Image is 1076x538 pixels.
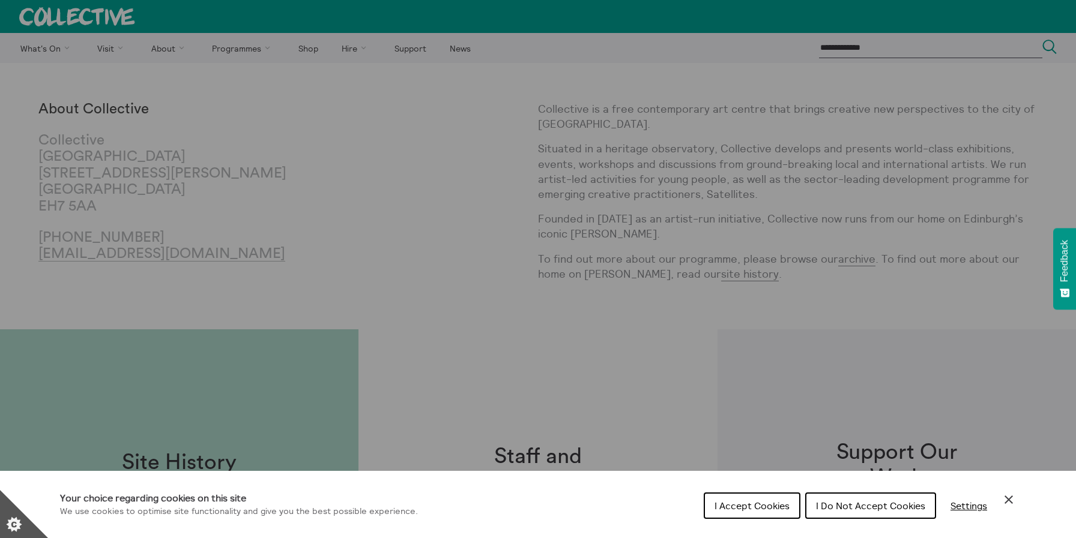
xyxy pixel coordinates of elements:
span: I Do Not Accept Cookies [816,500,925,512]
h1: Your choice regarding cookies on this site [60,491,418,505]
button: Feedback - Show survey [1053,228,1076,309]
button: Settings [941,494,997,518]
button: I Accept Cookies [704,492,800,519]
span: Settings [951,500,987,512]
p: We use cookies to optimise site functionality and give you the best possible experience. [60,505,418,518]
button: I Do Not Accept Cookies [805,492,936,519]
span: Feedback [1059,240,1070,282]
span: I Accept Cookies [715,500,790,512]
button: Close Cookie Control [1002,492,1016,507]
